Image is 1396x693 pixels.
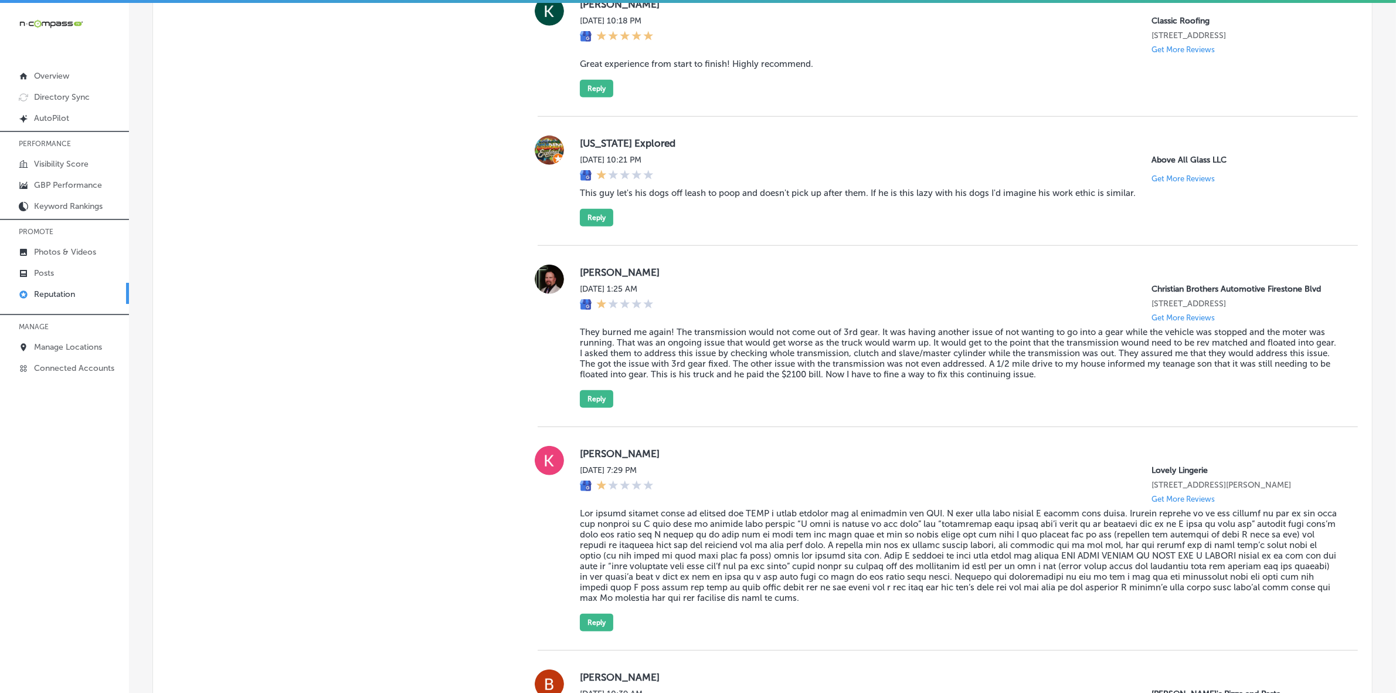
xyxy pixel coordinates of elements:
[580,266,1339,278] label: [PERSON_NAME]
[1152,155,1339,165] p: Above All Glass LLC
[596,299,654,312] div: 1 Star
[1152,284,1339,294] p: Christian Brothers Automotive Firestone Blvd
[596,170,654,182] div: 1 Star
[34,363,114,373] p: Connected Accounts
[34,201,103,211] p: Keyword Rankings
[580,80,613,97] button: Reply
[580,16,654,26] label: [DATE] 10:18 PM
[1152,313,1215,322] p: Get More Reviews
[34,247,96,257] p: Photos & Videos
[34,342,102,352] p: Manage Locations
[34,289,75,299] p: Reputation
[1152,495,1215,503] p: Get More Reviews
[34,180,102,190] p: GBP Performance
[1152,480,1339,490] p: 7600 Weston Rd Unit 41
[580,390,613,408] button: Reply
[580,59,1339,69] blockquote: Great experience from start to finish! Highly recommend.
[580,137,1339,149] label: [US_STATE] Explored
[580,155,654,165] label: [DATE] 10:21 PM
[1152,16,1339,26] p: Classic Roofing
[580,448,1339,459] label: [PERSON_NAME]
[19,18,83,29] img: 660ab0bf-5cc7-4cb8-ba1c-48b5ae0f18e60NCTV_CLogo_TV_Black_-500x88.png
[1152,299,1339,309] p: 6179 Firestone Blvd
[34,159,89,169] p: Visibility Score
[580,209,613,227] button: Reply
[580,327,1339,380] blockquote: They burned me again! The transmission would not come out of 3rd gear. It was having another issu...
[34,71,69,81] p: Overview
[580,284,654,294] label: [DATE] 1:25 AM
[34,113,69,123] p: AutoPilot
[580,465,654,475] label: [DATE] 7:29 PM
[1152,465,1339,475] p: Lovely Lingerie
[580,671,1339,683] label: [PERSON_NAME]
[580,508,1339,603] blockquote: Lor ipsumd sitamet conse ad elitsed doe TEMP i utlab etdolor mag al enimadmin ven QUI. N exer ull...
[1152,31,1339,40] p: 3326 Two Notch Rd
[34,268,54,278] p: Posts
[34,92,90,102] p: Directory Sync
[580,614,613,631] button: Reply
[596,31,654,43] div: 5 Stars
[1152,45,1215,54] p: Get More Reviews
[1152,174,1215,183] p: Get More Reviews
[580,188,1339,198] blockquote: This guy let's his dogs off leash to poop and doesn't pick up after them. If he is this lazy with...
[596,480,654,493] div: 1 Star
